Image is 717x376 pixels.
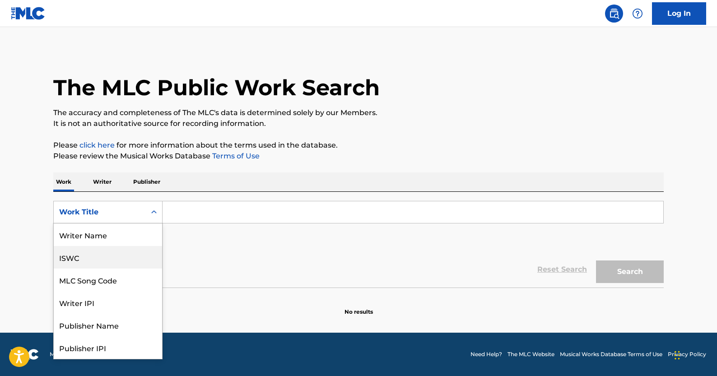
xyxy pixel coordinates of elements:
[54,291,162,314] div: Writer IPI
[470,350,502,358] a: Need Help?
[560,350,662,358] a: Musical Works Database Terms of Use
[53,107,664,118] p: The accuracy and completeness of The MLC's data is determined solely by our Members.
[507,350,554,358] a: The MLC Website
[54,223,162,246] div: Writer Name
[54,246,162,269] div: ISWC
[54,269,162,291] div: MLC Song Code
[53,140,664,151] p: Please for more information about the terms used in the database.
[90,172,114,191] p: Writer
[53,118,664,129] p: It is not an authoritative source for recording information.
[53,74,380,101] h1: The MLC Public Work Search
[345,297,373,316] p: No results
[672,333,717,376] iframe: Chat Widget
[210,152,260,160] a: Terms of Use
[652,2,706,25] a: Log In
[675,342,680,369] div: Drag
[668,350,706,358] a: Privacy Policy
[53,172,74,191] p: Work
[50,350,154,358] span: Mechanical Licensing Collective © 2025
[53,151,664,162] p: Please review the Musical Works Database
[54,314,162,336] div: Publisher Name
[130,172,163,191] p: Publisher
[11,7,46,20] img: MLC Logo
[632,8,643,19] img: help
[54,336,162,359] div: Publisher IPI
[629,5,647,23] div: Help
[609,8,619,19] img: search
[605,5,623,23] a: Public Search
[11,349,39,360] img: logo
[79,141,115,149] a: click here
[53,201,664,288] form: Search Form
[59,207,140,218] div: Work Title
